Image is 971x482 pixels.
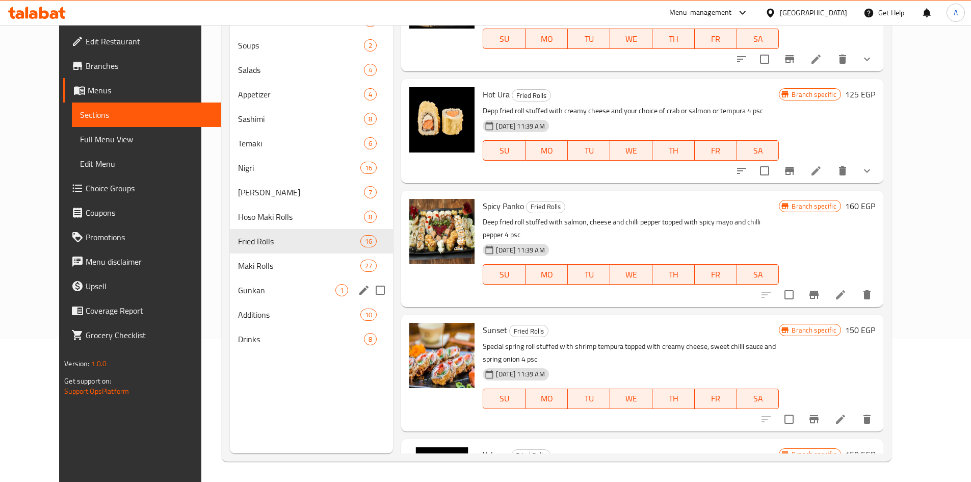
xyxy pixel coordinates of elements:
[695,29,737,49] button: FR
[834,289,847,301] a: Edit menu item
[526,264,568,285] button: MO
[63,29,221,54] a: Edit Restaurant
[409,87,475,153] img: Hot Ura
[788,325,840,335] span: Branch specific
[238,260,360,272] span: Maki Rolls
[614,143,648,158] span: WE
[409,323,475,388] img: Sunset
[572,32,606,46] span: TU
[483,322,507,338] span: Sunset
[361,163,376,173] span: 16
[230,180,393,205] div: [PERSON_NAME]7
[364,39,377,52] div: items
[360,309,377,321] div: items
[855,407,879,432] button: delete
[652,264,695,285] button: TH
[364,188,376,197] span: 7
[230,302,393,327] div: Additions10
[364,212,376,222] span: 8
[238,211,364,223] span: Hoso Maki Rolls
[364,90,376,99] span: 4
[572,267,606,282] span: TU
[86,35,213,47] span: Edit Restaurant
[86,60,213,72] span: Branches
[364,211,377,223] div: items
[230,156,393,180] div: Nigri16
[741,143,775,158] span: SA
[527,201,565,213] span: Fried Rolls
[230,229,393,253] div: Fried Rolls16
[861,165,873,177] svg: Show Choices
[230,82,393,107] div: Appetizer4
[336,286,348,295] span: 1
[483,340,779,366] p: Special spring roll stuffed with shrimp tempura topped with creamy cheese, sweet chilli sauce and...
[741,391,775,406] span: SA
[64,385,129,398] a: Support.OpsPlatform
[335,284,348,296] div: items
[729,159,754,183] button: sort-choices
[364,64,377,76] div: items
[364,114,376,124] span: 8
[845,87,875,102] h6: 125 EGP
[63,323,221,347] a: Grocery Checklist
[230,33,393,58] div: Soups2
[72,103,221,127] a: Sections
[695,264,737,285] button: FR
[230,131,393,156] div: Temaki6
[729,47,754,71] button: sort-choices
[238,235,360,247] span: Fried Rolls
[802,283,826,307] button: Branch-specific-item
[568,29,610,49] button: TU
[361,310,376,320] span: 10
[487,143,521,158] span: SU
[512,449,550,461] span: Fried Rolls
[63,200,221,225] a: Coupons
[80,158,213,170] span: Edit Menu
[483,140,526,161] button: SU
[487,391,521,406] span: SU
[509,325,548,337] div: Fried Rolls
[238,88,364,100] div: Appetizer
[614,267,648,282] span: WE
[526,140,568,161] button: MO
[409,199,475,264] img: Spicy Panko
[483,447,509,462] span: Volcano
[492,369,548,379] span: [DATE] 11:39 AM
[91,357,107,370] span: 1.0.0
[230,327,393,351] div: Drinks8
[657,32,691,46] span: TH
[737,140,779,161] button: SA
[360,162,377,174] div: items
[652,140,695,161] button: TH
[88,84,213,96] span: Menus
[510,325,548,337] span: Fried Rolls
[86,305,213,317] span: Coverage Report
[788,201,840,211] span: Branch specific
[741,32,775,46] span: SA
[360,235,377,247] div: items
[845,447,875,462] h6: 150 EGP
[737,389,779,409] button: SA
[802,407,826,432] button: Branch-specific-item
[657,143,691,158] span: TH
[777,47,802,71] button: Branch-specific-item
[230,205,393,229] div: Hoso Maki Rolls8
[86,231,213,243] span: Promotions
[778,409,800,430] span: Select to update
[364,335,376,344] span: 8
[238,162,360,174] span: Nigri
[530,143,564,158] span: MO
[72,127,221,151] a: Full Menu View
[530,32,564,46] span: MO
[364,113,377,125] div: items
[699,143,733,158] span: FR
[695,389,737,409] button: FR
[238,186,364,198] span: [PERSON_NAME]
[737,29,779,49] button: SA
[63,249,221,274] a: Menu disclaimer
[526,389,568,409] button: MO
[230,278,393,302] div: Gunkan1edit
